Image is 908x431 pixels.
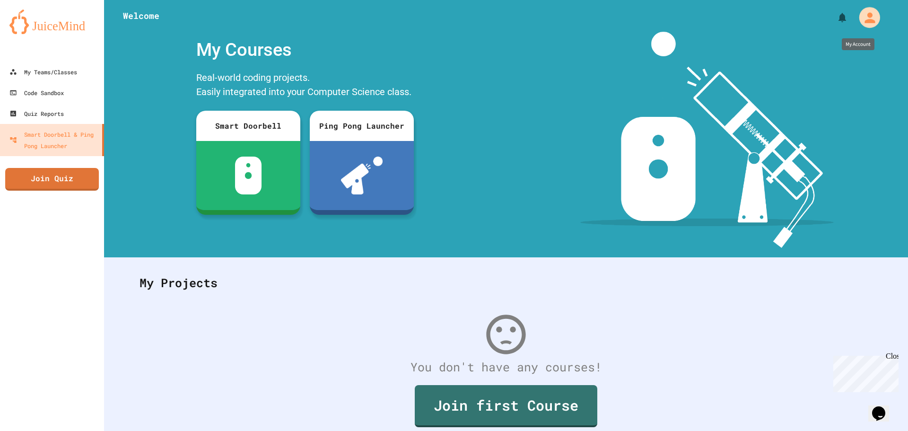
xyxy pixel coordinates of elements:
[130,264,882,301] div: My Projects
[842,38,874,50] div: My Account
[235,157,262,194] img: sdb-white.svg
[829,352,899,392] iframe: chat widget
[196,111,300,141] div: Smart Doorbell
[847,4,883,31] div: My Account
[192,32,419,68] div: My Courses
[9,87,64,98] div: Code Sandbox
[5,168,99,191] a: Join Quiz
[192,68,419,104] div: Real-world coding projects. Easily integrated into your Computer Science class.
[415,385,597,427] a: Join first Course
[9,129,98,151] div: Smart Doorbell & Ping Pong Launcher
[130,358,882,376] div: You don't have any courses!
[4,4,65,60] div: Chat with us now!Close
[819,9,850,26] div: My Notifications
[580,32,834,248] img: banner-image-my-projects.png
[9,9,95,34] img: logo-orange.svg
[310,111,414,141] div: Ping Pong Launcher
[341,157,383,194] img: ppl-with-ball.png
[9,108,64,119] div: Quiz Reports
[868,393,899,422] iframe: chat widget
[9,66,77,78] div: My Teams/Classes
